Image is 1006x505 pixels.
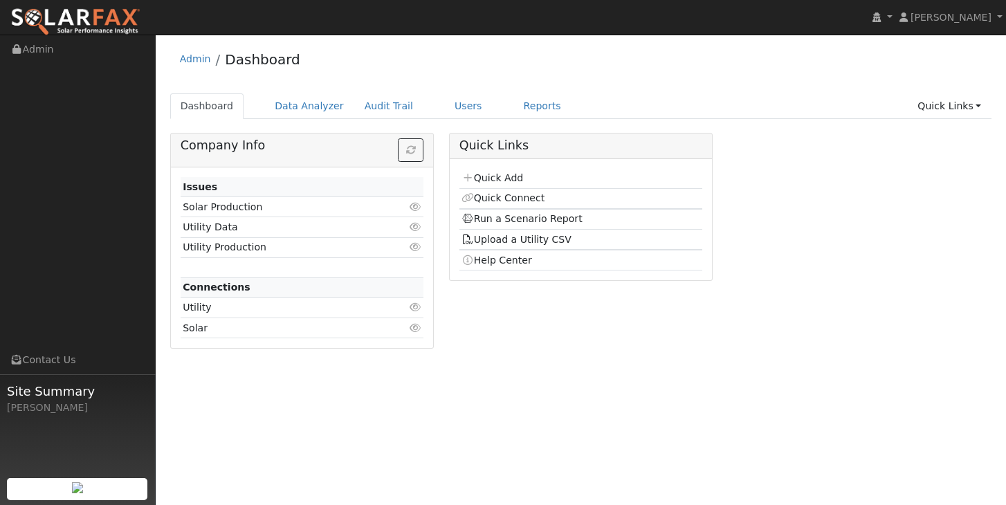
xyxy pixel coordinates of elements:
i: Click to view [409,222,421,232]
strong: Connections [183,282,250,293]
div: [PERSON_NAME] [7,401,148,415]
a: Dashboard [170,93,244,119]
a: Run a Scenario Report [461,213,583,224]
img: SolarFax [10,8,140,37]
td: Solar Production [181,197,385,217]
a: Quick Add [461,172,523,183]
i: Click to view [409,302,421,312]
h5: Company Info [181,138,424,153]
i: Click to view [409,242,421,252]
a: Audit Trail [354,93,423,119]
a: Reports [513,93,571,119]
img: retrieve [72,482,83,493]
i: Click to view [409,202,421,212]
a: Data Analyzer [264,93,354,119]
a: Admin [180,53,211,64]
a: Help Center [461,255,532,266]
h5: Quick Links [459,138,703,153]
strong: Issues [183,181,217,192]
a: Users [444,93,493,119]
span: Site Summary [7,382,148,401]
span: [PERSON_NAME] [911,12,991,23]
a: Quick Connect [461,192,545,203]
a: Upload a Utility CSV [461,234,571,245]
td: Utility Production [181,237,385,257]
i: Click to view [409,323,421,333]
a: Quick Links [907,93,991,119]
td: Utility Data [181,217,385,237]
a: Dashboard [225,51,300,68]
td: Utility [181,297,385,318]
td: Solar [181,318,385,338]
